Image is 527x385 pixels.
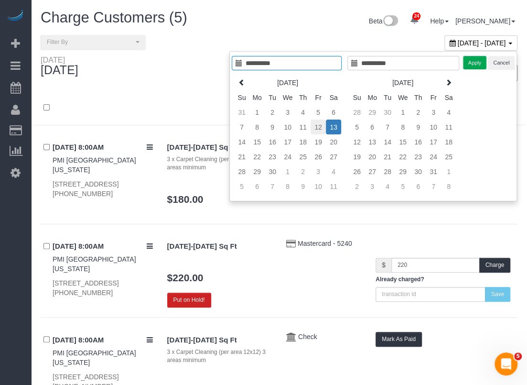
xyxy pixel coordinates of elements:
[405,10,423,31] a: 24
[41,56,88,77] div: [DATE]
[265,134,280,149] td: 16
[298,333,317,341] span: Check
[167,242,272,251] h4: [DATE]-[DATE] Sq Ft
[349,134,365,149] td: 12
[265,149,280,164] td: 23
[234,134,249,149] td: 14
[265,120,280,134] td: 9
[495,352,517,375] iframe: Intercom live chat
[326,149,341,164] td: 27
[426,105,441,120] td: 3
[380,105,395,120] td: 30
[234,164,249,179] td: 28
[410,134,426,149] td: 16
[265,105,280,120] td: 2
[426,90,441,105] th: Fr
[311,164,326,179] td: 3
[265,90,280,105] th: Tu
[234,149,249,164] td: 21
[167,143,272,152] h4: [DATE]-[DATE] Sq Ft
[365,134,380,149] td: 13
[53,242,153,251] h4: [DATE] 8:00AM
[53,349,136,366] a: PMI [GEOGRAPHIC_DATA][US_STATE]
[376,276,510,283] h5: Already charged?
[234,179,249,194] td: 5
[349,179,365,194] td: 2
[249,120,265,134] td: 8
[395,179,410,194] td: 5
[53,156,136,174] a: PMI [GEOGRAPHIC_DATA][US_STATE]
[380,120,395,134] td: 7
[412,12,420,20] span: 24
[280,105,295,120] td: 3
[295,105,311,120] td: 4
[349,164,365,179] td: 26
[376,332,422,347] button: Mark As Paid
[380,134,395,149] td: 14
[280,149,295,164] td: 24
[410,149,426,164] td: 23
[441,120,456,134] td: 11
[167,272,204,283] a: $220.00
[249,164,265,179] td: 29
[53,143,153,152] h4: [DATE] 8:00AM
[53,179,153,198] div: [STREET_ADDRESS] [PHONE_NUMBER]
[6,10,25,23] img: Automaid Logo
[395,149,410,164] td: 22
[365,90,380,105] th: Mo
[410,164,426,179] td: 30
[382,15,398,28] img: New interface
[441,105,456,120] td: 4
[311,134,326,149] td: 19
[47,38,133,46] span: Filter By
[249,75,326,90] th: [DATE]
[234,105,249,120] td: 31
[280,90,295,105] th: We
[311,90,326,105] th: Fr
[249,149,265,164] td: 22
[410,90,426,105] th: Th
[41,35,146,50] button: Filter By
[455,17,515,25] a: [PERSON_NAME]
[295,120,311,134] td: 11
[53,336,153,344] h4: [DATE] 8:00AM
[41,9,187,26] span: Charge Customers (5)
[365,164,380,179] td: 27
[395,120,410,134] td: 8
[426,120,441,134] td: 10
[349,149,365,164] td: 19
[426,149,441,164] td: 24
[365,120,380,134] td: 6
[326,90,341,105] th: Sa
[365,179,380,194] td: 3
[326,179,341,194] td: 11
[234,120,249,134] td: 7
[311,179,326,194] td: 10
[395,105,410,120] td: 1
[295,149,311,164] td: 25
[265,179,280,194] td: 7
[349,90,365,105] th: Su
[365,75,441,90] th: [DATE]
[249,134,265,149] td: 15
[458,39,506,47] span: [DATE] - [DATE]
[167,293,211,308] button: Put on Hold!
[249,90,265,105] th: Mo
[295,179,311,194] td: 9
[298,240,352,247] a: Mastercard - 5240
[463,56,487,70] button: Apply
[441,149,456,164] td: 25
[295,164,311,179] td: 2
[376,258,391,273] span: $
[326,134,341,149] td: 20
[479,258,510,273] button: Charge
[349,105,365,120] td: 28
[380,90,395,105] th: Tu
[167,155,272,172] div: 3 x Carpet Cleaning (per area 12x12) 3 areas minimum
[295,90,311,105] th: Th
[167,348,272,364] div: 3 x Carpet Cleaning (per area 12x12) 3 areas minimum
[326,164,341,179] td: 4
[441,90,456,105] th: Sa
[167,336,272,344] h4: [DATE]-[DATE] Sq Ft
[249,105,265,120] td: 1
